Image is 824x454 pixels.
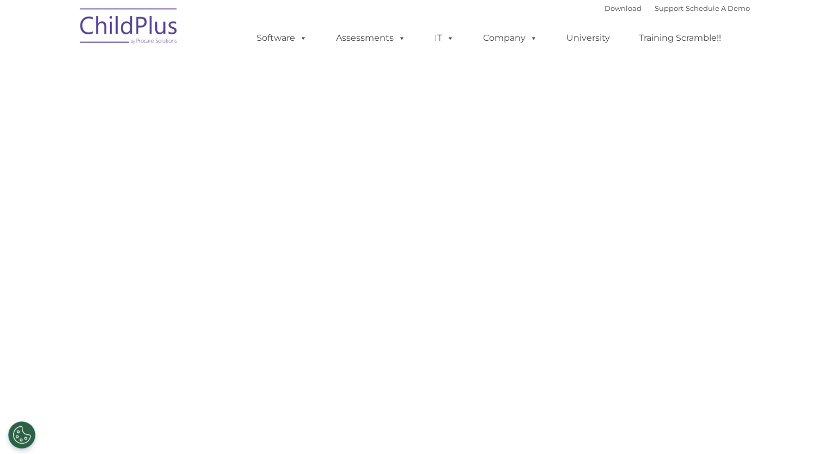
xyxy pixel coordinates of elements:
[655,4,683,13] a: Support
[686,4,750,13] a: Schedule A Demo
[325,27,417,49] a: Assessments
[75,1,184,55] img: ChildPlus by Procare Solutions
[424,27,465,49] a: IT
[605,4,642,13] a: Download
[605,4,750,13] font: |
[556,27,621,49] a: University
[628,27,732,49] a: Training Scramble!!
[472,27,548,49] a: Company
[246,27,318,49] a: Software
